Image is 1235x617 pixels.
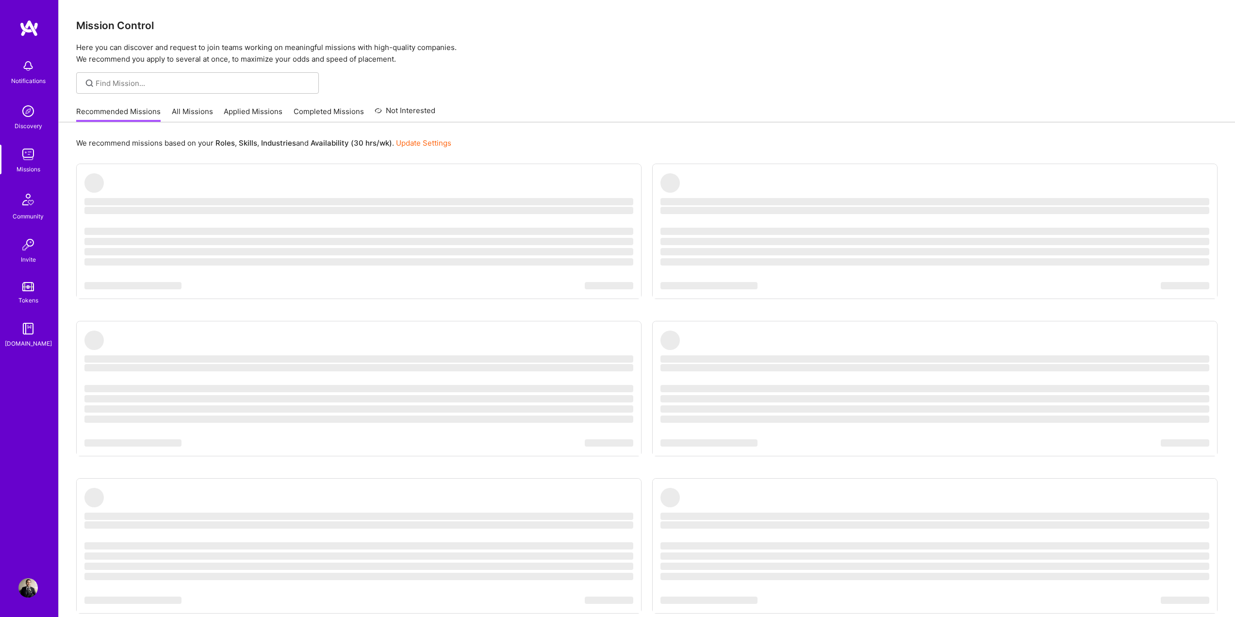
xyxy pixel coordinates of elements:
div: Discovery [15,121,42,131]
i: icon SearchGrey [84,78,95,89]
b: Industries [261,138,296,148]
a: Applied Missions [224,106,282,122]
img: teamwork [18,145,38,164]
img: User Avatar [18,578,38,598]
input: Find Mission... [96,78,312,88]
div: Tokens [18,295,38,305]
p: Here you can discover and request to join teams working on meaningful missions with high-quality ... [76,42,1218,65]
img: logo [19,19,39,37]
b: Availability (30 hrs/wk) [311,138,392,148]
p: We recommend missions based on your , , and . [76,138,451,148]
img: tokens [22,282,34,291]
img: Invite [18,235,38,254]
a: Not Interested [375,105,435,122]
a: User Avatar [16,578,40,598]
div: Community [13,211,44,221]
a: Recommended Missions [76,106,161,122]
img: guide book [18,319,38,338]
h3: Mission Control [76,19,1218,32]
a: Completed Missions [294,106,364,122]
a: Update Settings [396,138,451,148]
div: [DOMAIN_NAME] [5,338,52,349]
img: Community [16,188,40,211]
div: Invite [21,254,36,265]
div: Notifications [11,76,46,86]
a: All Missions [172,106,213,122]
b: Roles [215,138,235,148]
img: bell [18,56,38,76]
b: Skills [239,138,257,148]
div: Missions [16,164,40,174]
img: discovery [18,101,38,121]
